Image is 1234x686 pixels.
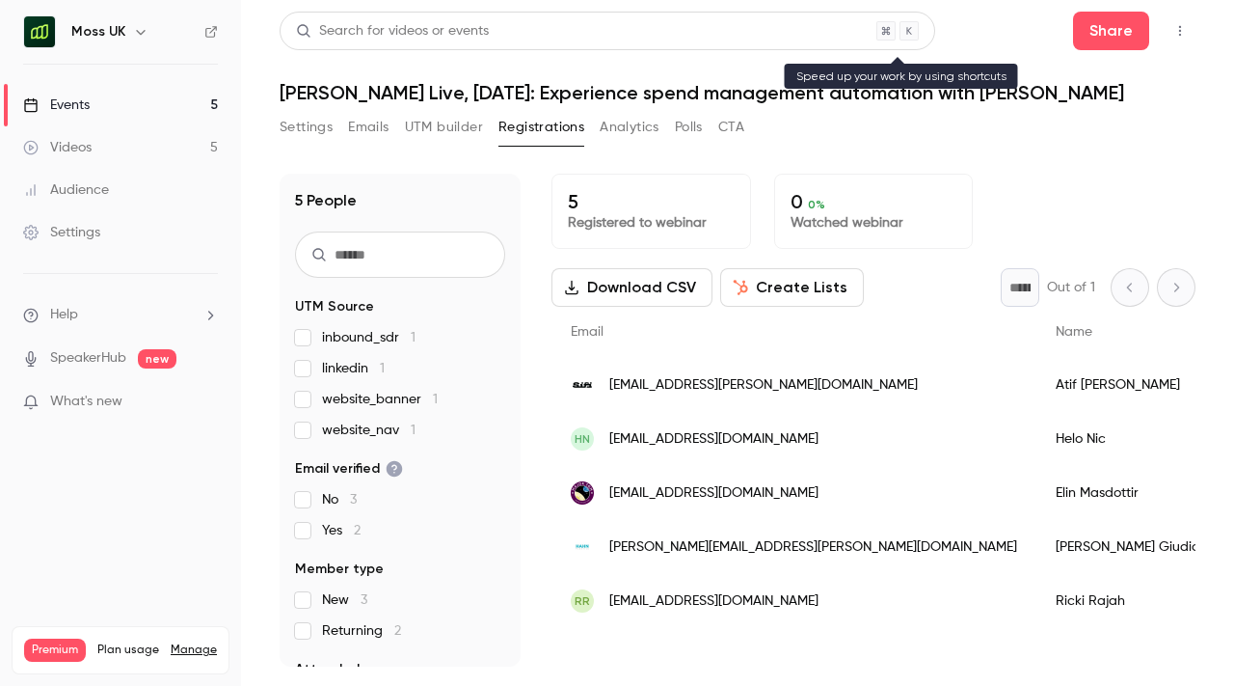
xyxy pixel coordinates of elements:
span: Yes [322,521,361,540]
span: No [322,490,357,509]
span: linkedin [322,359,385,378]
span: 1 [411,331,416,344]
p: Watched webinar [791,213,957,233]
iframe: Noticeable Trigger [195,394,218,411]
span: 3 [350,493,357,507]
span: 1 [433,393,438,406]
button: Registrations [498,112,584,143]
p: 0 [791,190,957,213]
span: [EMAIL_ADDRESS][DOMAIN_NAME] [609,483,818,504]
a: SpeakerHub [50,348,126,369]
span: Plan usage [97,643,159,658]
img: hahnplastics.co.uk [571,535,594,559]
div: Audience [23,180,109,200]
button: CTA [718,112,744,143]
span: Help [50,305,78,325]
button: Create Lists [720,268,864,307]
span: Email verified [295,459,403,479]
span: Name [1056,325,1092,339]
span: inbound_sdr [322,328,416,347]
button: Share [1073,12,1149,50]
div: Videos [23,138,92,157]
img: sifi.sa [571,373,594,397]
div: Search for videos or events [296,21,489,41]
span: website_nav [322,421,416,440]
div: Ricki Rajah [1036,574,1226,628]
span: Premium [24,639,86,662]
span: UTM Source [295,297,374,316]
button: Emails [348,112,389,143]
span: 0 % [808,198,825,211]
img: majortom.cc [571,481,594,505]
span: Attended [295,660,360,679]
p: 5 [568,190,735,213]
span: Email [571,325,604,339]
span: website_banner [322,390,438,409]
div: Helo Nic [1036,412,1226,466]
span: [EMAIL_ADDRESS][PERSON_NAME][DOMAIN_NAME] [609,375,918,396]
span: 1 [411,424,416,437]
span: New [322,590,367,610]
button: Polls [675,112,703,143]
span: 2 [354,524,361,537]
span: [EMAIL_ADDRESS][DOMAIN_NAME] [609,591,818,612]
div: Atif [PERSON_NAME] [1036,358,1226,412]
a: Manage [171,643,217,658]
span: 3 [361,593,367,607]
button: Analytics [600,112,659,143]
span: 2 [394,624,401,638]
div: [PERSON_NAME] Giudice [1036,520,1226,574]
h1: 5 People [295,189,357,212]
p: Registered to webinar [568,213,735,233]
span: new [138,349,176,369]
h6: Moss UK [71,22,125,41]
button: Settings [280,112,333,143]
div: Elin Masdottir [1036,466,1226,520]
button: UTM builder [405,112,483,143]
div: Events [23,96,90,115]
button: Download CSV [551,268,712,307]
p: Out of 1 [1047,278,1095,297]
span: What's new [50,392,122,412]
img: Moss UK [24,16,55,47]
span: [PERSON_NAME][EMAIL_ADDRESS][PERSON_NAME][DOMAIN_NAME] [609,537,1017,558]
span: HN [575,430,590,448]
h1: [PERSON_NAME] Live, [DATE]: Experience spend management automation with [PERSON_NAME] [280,81,1195,104]
span: Member type [295,560,384,579]
li: help-dropdown-opener [23,305,218,325]
span: Returning [322,621,401,641]
span: RR [575,592,590,610]
span: [EMAIL_ADDRESS][DOMAIN_NAME] [609,429,818,450]
div: Settings [23,223,100,242]
span: 1 [380,362,385,375]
